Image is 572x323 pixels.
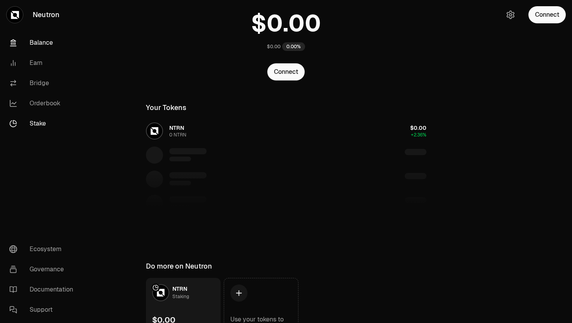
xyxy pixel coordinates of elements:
[153,285,168,300] img: NTRN Logo
[282,42,305,51] div: 0.00%
[267,44,281,50] div: $0.00
[3,53,84,73] a: Earn
[3,93,84,113] a: Orderbook
[528,6,566,23] button: Connect
[3,239,84,259] a: Ecosystem
[3,33,84,53] a: Balance
[146,102,186,113] div: Your Tokens
[267,63,305,80] button: Connect
[3,73,84,93] a: Bridge
[3,113,84,134] a: Stake
[3,259,84,279] a: Governance
[3,279,84,300] a: Documentation
[172,285,187,292] span: NTRN
[3,300,84,320] a: Support
[172,293,189,300] div: Staking
[146,261,212,272] div: Do more on Neutron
